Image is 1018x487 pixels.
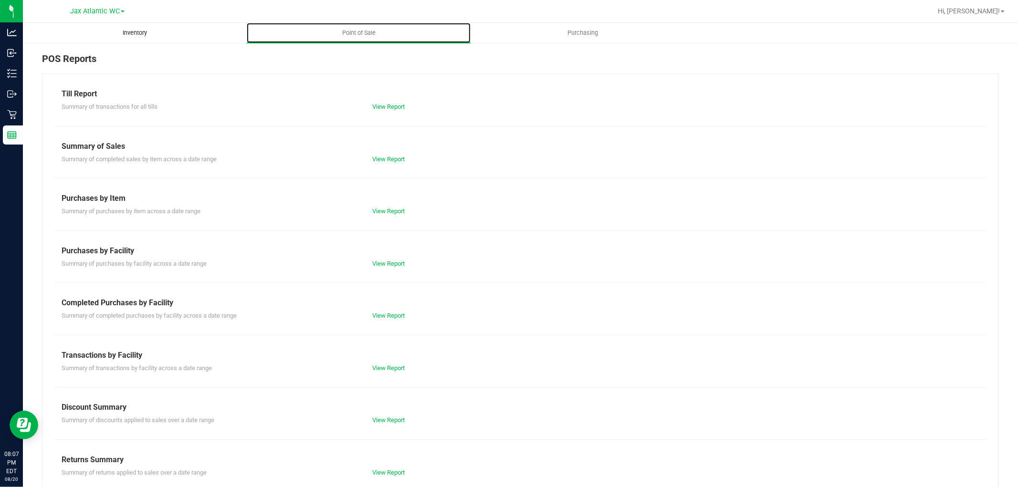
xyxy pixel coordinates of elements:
span: Summary of discounts applied to sales over a date range [62,416,214,424]
div: Discount Summary [62,402,979,413]
a: View Report [372,312,405,319]
div: Purchases by Facility [62,245,979,257]
p: 08:07 PM EDT [4,450,19,476]
a: View Report [372,103,405,110]
div: Summary of Sales [62,141,979,152]
inline-svg: Retail [7,110,17,119]
a: View Report [372,207,405,215]
p: 08/20 [4,476,19,483]
span: Inventory [110,29,160,37]
span: Summary of completed purchases by facility across a date range [62,312,237,319]
span: Jax Atlantic WC [70,7,120,15]
a: View Report [372,469,405,476]
div: Returns Summary [62,454,979,466]
span: Summary of purchases by facility across a date range [62,260,207,267]
span: Summary of returns applied to sales over a date range [62,469,207,476]
inline-svg: Inbound [7,48,17,58]
a: Purchasing [471,23,694,43]
div: Transactions by Facility [62,350,979,361]
a: View Report [372,364,405,372]
div: Till Report [62,88,979,100]
div: Purchases by Item [62,193,979,204]
div: Completed Purchases by Facility [62,297,979,309]
inline-svg: Reports [7,130,17,140]
span: Hi, [PERSON_NAME]! [938,7,1000,15]
a: Inventory [23,23,247,43]
inline-svg: Inventory [7,69,17,78]
span: Summary of transactions for all tills [62,103,157,110]
a: View Report [372,155,405,163]
span: Summary of purchases by item across a date range [62,207,200,215]
span: Point of Sale [329,29,388,37]
inline-svg: Analytics [7,28,17,37]
a: View Report [372,416,405,424]
iframe: Resource center [10,411,38,439]
a: View Report [372,260,405,267]
inline-svg: Outbound [7,89,17,99]
a: Point of Sale [247,23,471,43]
span: Summary of completed sales by item across a date range [62,155,217,163]
span: Summary of transactions by facility across a date range [62,364,212,372]
span: Purchasing [555,29,611,37]
div: POS Reports [42,52,999,73]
